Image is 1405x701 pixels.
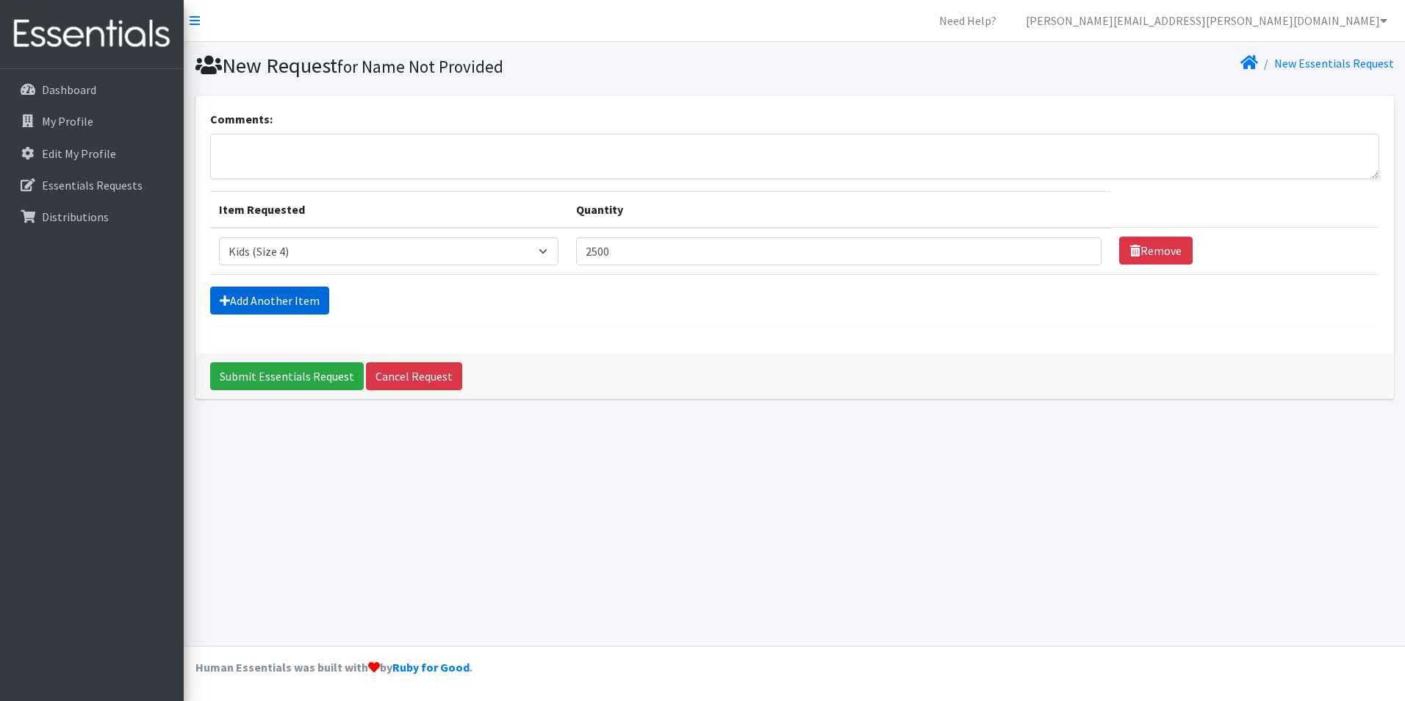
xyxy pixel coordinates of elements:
[210,287,329,314] a: Add Another Item
[6,170,178,200] a: Essentials Requests
[210,362,364,390] input: Submit Essentials Request
[6,75,178,104] a: Dashboard
[927,6,1008,35] a: Need Help?
[6,107,178,136] a: My Profile
[42,114,93,129] p: My Profile
[42,146,116,161] p: Edit My Profile
[1274,56,1394,71] a: New Essentials Request
[1119,237,1193,265] a: Remove
[42,178,143,193] p: Essentials Requests
[210,110,273,128] label: Comments:
[195,53,789,79] h1: New Request
[6,139,178,168] a: Edit My Profile
[42,82,96,97] p: Dashboard
[392,660,470,675] a: Ruby for Good
[567,191,1111,228] th: Quantity
[337,56,503,77] small: for Name Not Provided
[1014,6,1399,35] a: [PERSON_NAME][EMAIL_ADDRESS][PERSON_NAME][DOMAIN_NAME]
[42,209,109,224] p: Distributions
[6,202,178,231] a: Distributions
[6,10,178,59] img: HumanEssentials
[210,191,567,228] th: Item Requested
[195,660,472,675] strong: Human Essentials was built with by .
[366,362,462,390] a: Cancel Request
